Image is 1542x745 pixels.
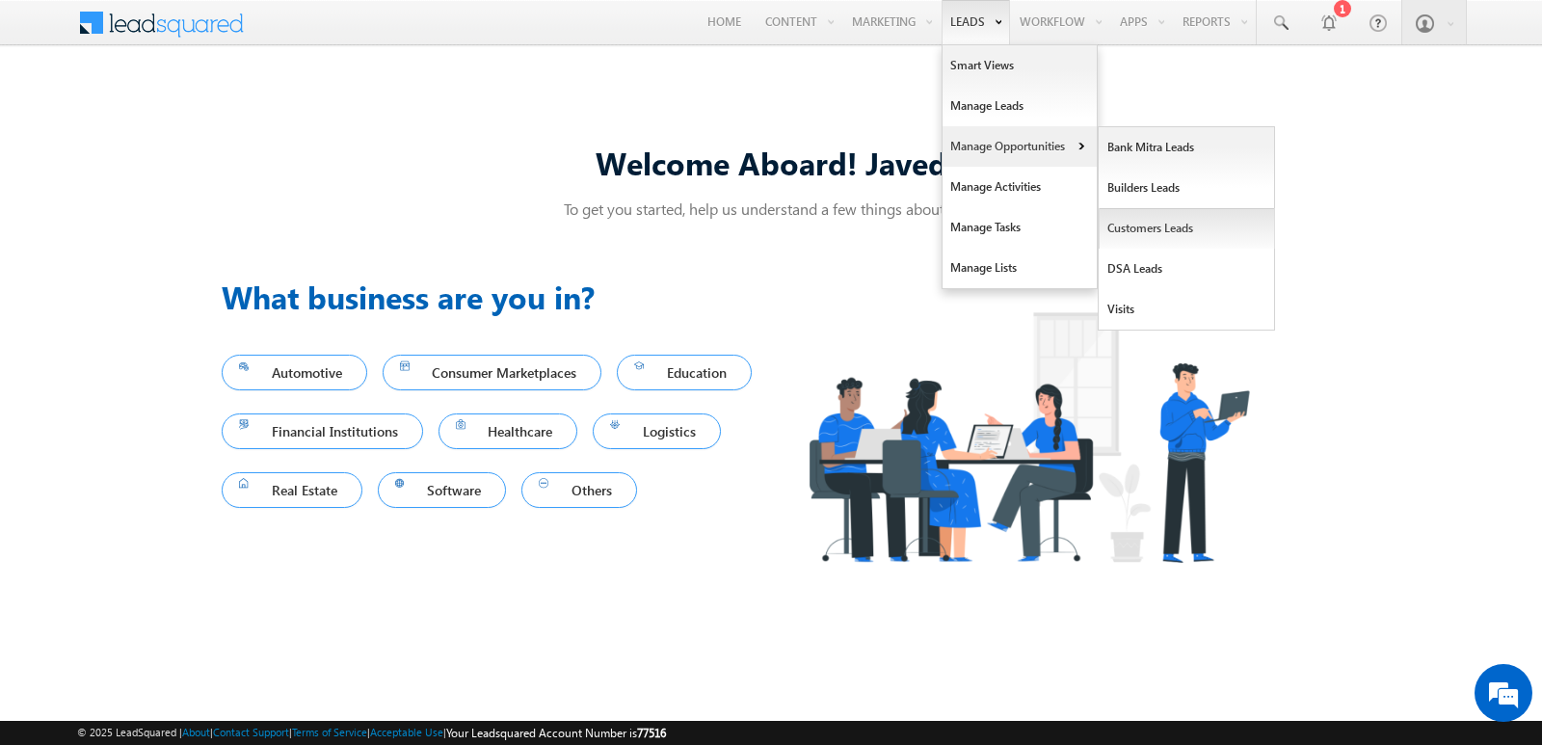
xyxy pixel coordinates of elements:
[239,477,345,503] span: Real Estate
[637,726,666,740] span: 77516
[1099,208,1275,249] a: Customers Leads
[943,45,1097,86] a: Smart Views
[1099,249,1275,289] a: DSA Leads
[771,274,1286,600] img: Industry.png
[456,418,561,444] span: Healthcare
[943,86,1097,126] a: Manage Leads
[182,726,210,738] a: About
[77,724,666,742] span: © 2025 LeadSquared | | | | |
[395,477,490,503] span: Software
[943,167,1097,207] a: Manage Activities
[239,418,406,444] span: Financial Institutions
[634,359,734,386] span: Education
[400,359,585,386] span: Consumer Marketplaces
[213,726,289,738] a: Contact Support
[222,142,1320,183] div: Welcome Aboard! Javed
[239,359,350,386] span: Automotive
[943,126,1097,167] a: Manage Opportunities
[292,726,367,738] a: Terms of Service
[610,418,704,444] span: Logistics
[370,726,443,738] a: Acceptable Use
[539,477,620,503] span: Others
[446,726,666,740] span: Your Leadsquared Account Number is
[943,248,1097,288] a: Manage Lists
[943,207,1097,248] a: Manage Tasks
[222,274,771,320] h3: What business are you in?
[1099,289,1275,330] a: Visits
[1099,127,1275,168] a: Bank Mitra Leads
[222,199,1320,219] p: To get you started, help us understand a few things about you!
[1099,168,1275,208] a: Builders Leads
